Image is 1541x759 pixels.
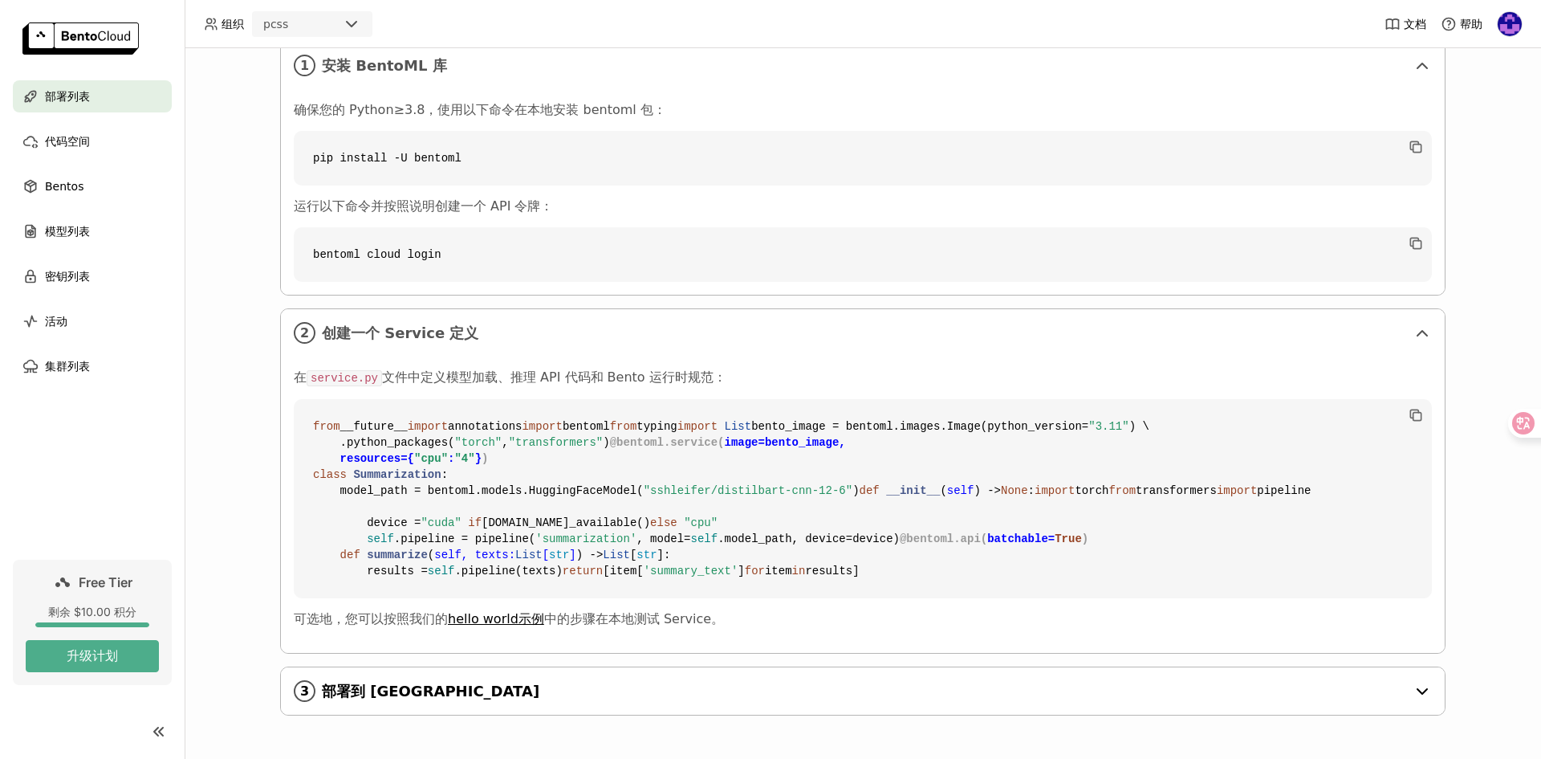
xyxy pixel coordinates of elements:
p: 可选地，您可以按照我们的 中的步骤在本地测试 Service。 [294,611,1432,627]
span: 活动 [45,312,67,331]
p: 在 文件中定义模型加载、推理 API 代码和 Bento 运行时规范： [294,369,1432,386]
input: Selected pcss. [290,17,291,33]
span: "transformers" [509,436,604,449]
div: 3部署到 [GEOGRAPHIC_DATA] [281,667,1445,715]
span: "3.11" [1088,420,1128,433]
span: batchable= [987,533,1082,545]
span: List [603,549,630,561]
span: def [860,484,880,497]
span: summarize [367,549,428,561]
span: self, texts: [ ] [434,549,575,561]
span: self [691,533,718,545]
a: 密钥列表 [13,260,172,292]
span: 代码空间 [45,132,90,151]
span: True [1055,533,1082,545]
i: 3 [294,680,315,702]
code: __future__ annotations bentoml typing bento_image = bentoml.images.Image(python_version= ) \ .pyt... [294,399,1432,598]
span: "sshleifer/distilbart-cnn-12-6" [644,484,852,497]
span: @bentoml.api( ) [900,533,1088,545]
span: def [340,549,360,561]
span: self [367,533,394,545]
span: class [313,468,347,481]
a: Free Tier剩余 $10.00 积分升级计划 [13,560,172,685]
code: bentoml cloud login [294,227,1432,282]
span: 文档 [1404,17,1426,31]
span: self [947,484,974,497]
span: 'summary_text' [644,565,738,577]
span: 模型列表 [45,222,90,241]
span: 组织 [222,17,244,31]
a: 模型列表 [13,215,172,247]
div: pcss [263,16,288,32]
p: 运行以下命令并按照说明创建一个 API 令牌： [294,198,1432,214]
span: "cpu" [414,452,448,465]
a: 部署列表 [13,80,172,112]
span: 集群列表 [45,357,90,376]
span: Free Tier [79,574,132,590]
span: str [636,549,657,561]
div: 帮助 [1441,16,1482,32]
span: List [515,549,543,561]
span: "4" [454,452,474,465]
span: return [563,565,603,577]
i: 2 [294,322,315,344]
span: 帮助 [1460,17,1482,31]
span: in [792,565,806,577]
code: pip install -U bentoml [294,131,1432,186]
span: 密钥列表 [45,267,90,286]
button: 升级计划 [26,640,159,672]
span: 部署到 [GEOGRAPHIC_DATA] [322,683,1406,700]
span: import [677,420,718,433]
span: from [1108,484,1136,497]
img: qian zhang [1498,12,1522,36]
span: import [1217,484,1257,497]
a: 代码空间 [13,125,172,157]
span: 部署列表 [45,87,90,106]
span: 安装 BentoML 库 [322,57,1406,75]
span: if [468,516,482,529]
span: __init__ [886,484,940,497]
span: self [428,565,455,577]
i: 1 [294,55,315,76]
div: 剩余 $10.00 积分 [26,605,159,619]
span: from [610,420,637,433]
span: List [725,420,752,433]
span: Summarization [353,468,441,481]
span: for [745,565,765,577]
span: import [1035,484,1075,497]
span: import [408,420,448,433]
a: Bentos [13,170,172,202]
span: 创建一个 Service 定义 [322,324,1406,342]
a: 活动 [13,305,172,337]
span: "cpu" [684,516,718,529]
span: else [650,516,677,529]
span: from [313,420,340,433]
div: 2创建一个 Service 定义 [281,309,1445,357]
img: logo [22,22,139,55]
a: 文档 [1384,16,1426,32]
span: "torch" [454,436,502,449]
a: hello world示例 [448,611,544,626]
span: Bentos [45,177,83,196]
div: 1安装 BentoML 库 [281,42,1445,89]
span: "cuda" [421,516,461,529]
p: 确保您的 Python≥3.8，使用以下命令在本地安装 bentoml 包： [294,102,1432,118]
code: service.py [307,370,382,386]
span: str [549,549,569,561]
span: 'summarization' [535,533,636,545]
span: import [522,420,562,433]
a: 集群列表 [13,350,172,382]
span: None [1001,484,1028,497]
